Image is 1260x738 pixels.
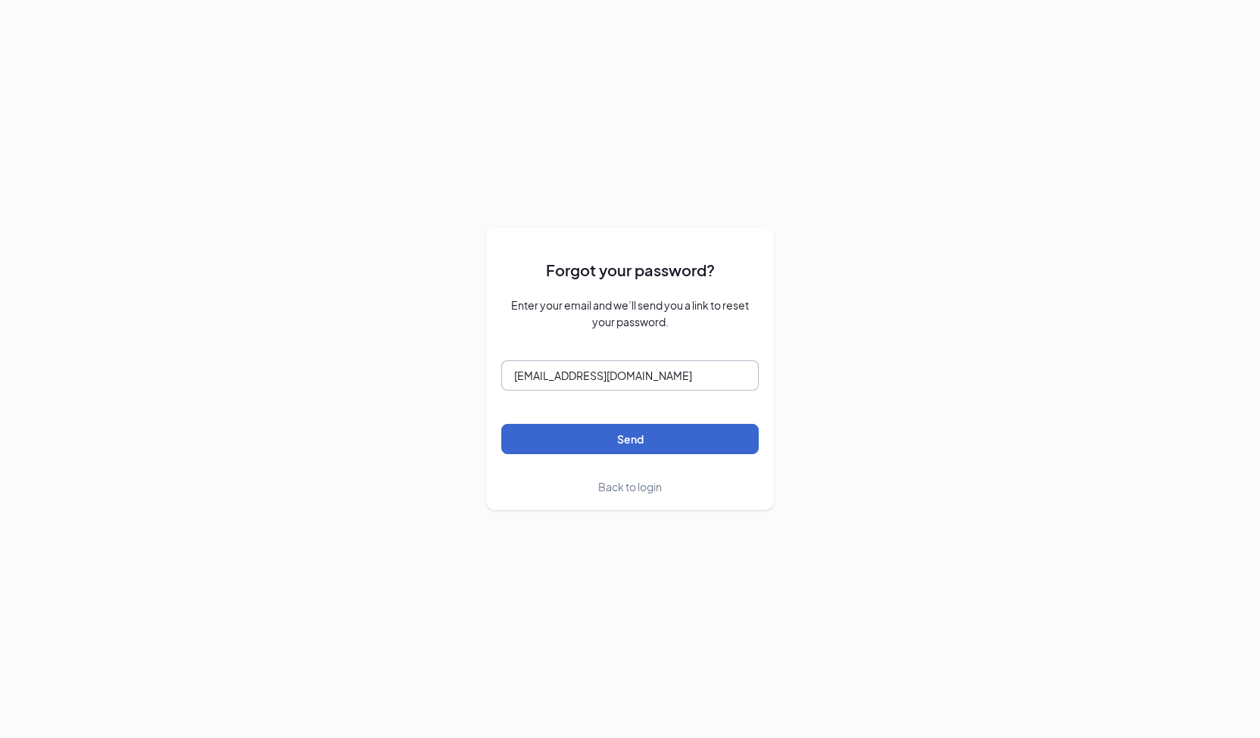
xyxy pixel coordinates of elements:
[598,478,662,495] a: Back to login
[501,297,759,330] span: Enter your email and we’ll send you a link to reset your password.
[501,424,759,454] button: Send
[501,360,759,391] input: Email
[598,480,662,494] span: Back to login
[546,258,715,282] span: Forgot your password?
